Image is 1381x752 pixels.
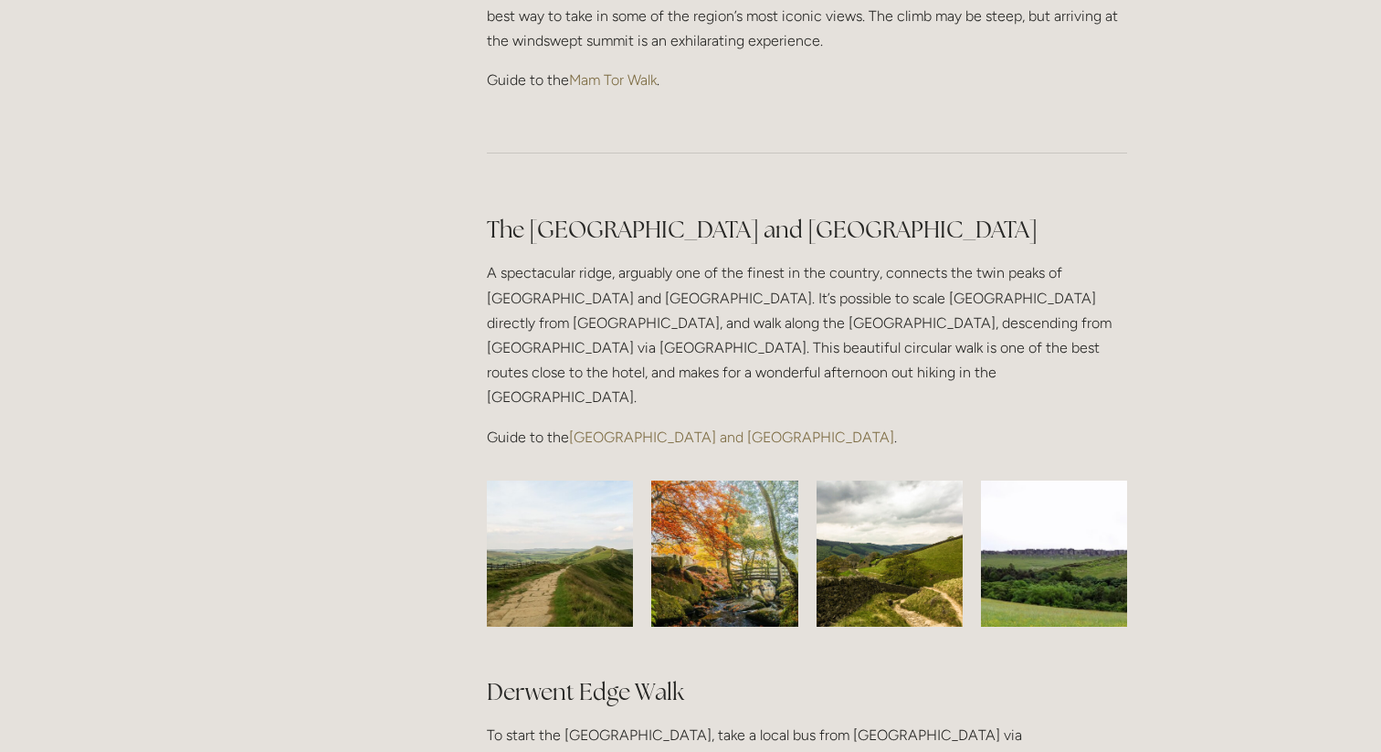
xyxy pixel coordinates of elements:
a: [GEOGRAPHIC_DATA] and [GEOGRAPHIC_DATA] [569,429,894,446]
p: Guide to the . [487,425,1127,450]
h2: Derwent Edge Walk [487,676,1127,708]
p: Guide to the . [487,68,1127,92]
h2: The [GEOGRAPHIC_DATA] and [GEOGRAPHIC_DATA] [487,214,1127,246]
img: Forest in the Peak District, Losehill House Hotel &amp; Spa [627,481,822,627]
img: Picture of Peak district view, View from a hike in the Peak District, Losehill House Hotel &amp; Spa [944,481,1164,627]
img: View from a hike in the Peak District, Losehill House Hotel &amp; Spa [792,481,986,627]
img: Peak District Path, Losehill House Hotel &amp; Spa [462,481,657,627]
a: Mam Tor Walk [569,71,657,89]
p: A spectacular ridge, arguably one of the finest in the country, connects the twin peaks of [GEOGR... [487,260,1127,409]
